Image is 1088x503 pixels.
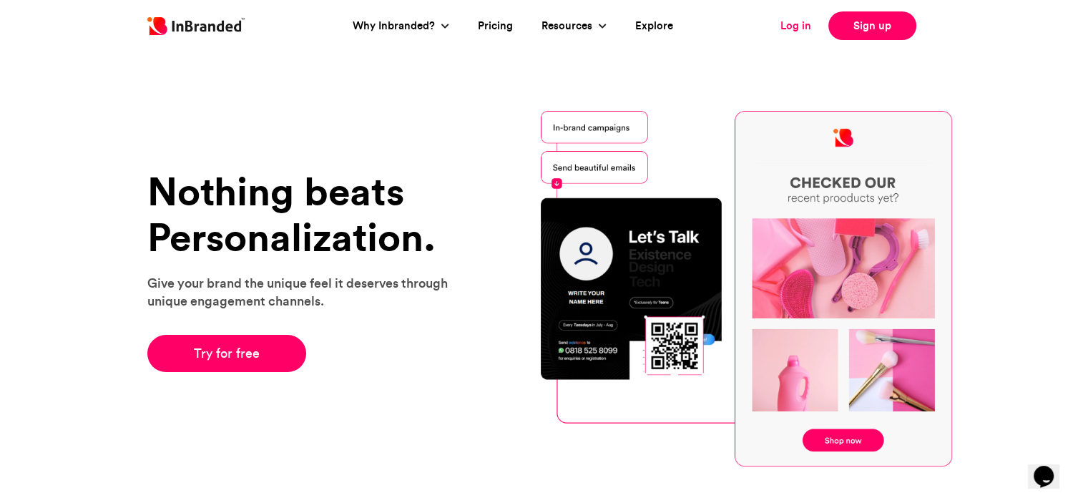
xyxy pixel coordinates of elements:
a: Explore [635,18,673,34]
a: Why Inbranded? [353,18,438,34]
a: Sign up [828,11,916,40]
h1: Nothing beats Personalization. [147,169,466,260]
a: Log in [780,18,811,34]
a: Pricing [478,18,513,34]
p: Give your brand the unique feel it deserves through unique engagement channels. [147,274,466,310]
iframe: chat widget [1028,446,1074,489]
img: Inbranded [147,17,245,35]
a: Resources [541,18,596,34]
a: Try for free [147,335,307,372]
